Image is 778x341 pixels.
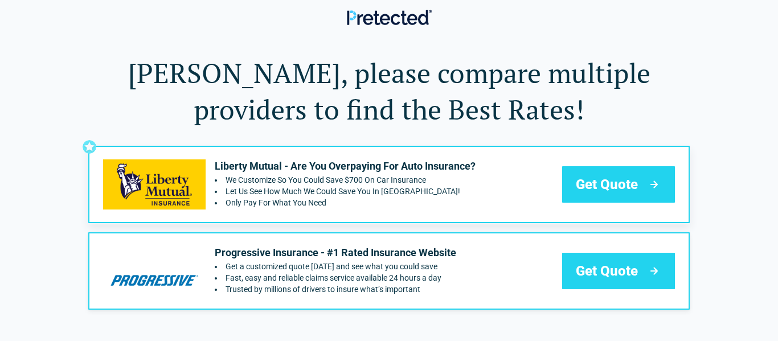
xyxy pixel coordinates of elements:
[576,262,638,280] span: Get Quote
[88,146,690,223] a: libertymutual's logoLiberty Mutual - Are You Overpaying For Auto Insurance?We Customize So You Co...
[215,262,456,271] li: Get a customized quote today and see what you could save
[576,175,638,194] span: Get Quote
[88,232,690,310] a: progressive's logoProgressive Insurance - #1 Rated Insurance WebsiteGet a customized quote [DATE]...
[103,246,206,295] img: progressive's logo
[215,175,476,184] li: We Customize So You Could Save $700 On Car Insurance
[215,159,476,173] p: Liberty Mutual - Are You Overpaying For Auto Insurance?
[103,159,206,209] img: libertymutual's logo
[215,273,456,282] li: Fast, easy and reliable claims service available 24 hours a day
[215,198,476,207] li: Only Pay For What You Need
[88,55,690,128] h1: [PERSON_NAME], please compare multiple providers to find the Best Rates!
[215,285,456,294] li: Trusted by millions of drivers to insure what’s important
[215,187,476,196] li: Let Us See How Much We Could Save You In Erie!
[215,246,456,260] p: Progressive Insurance - #1 Rated Insurance Website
